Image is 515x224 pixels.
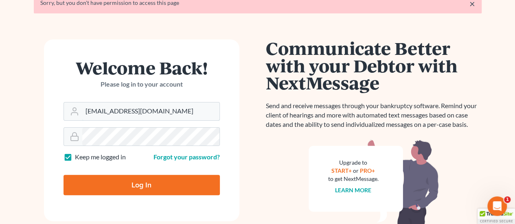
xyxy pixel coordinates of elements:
input: Log In [64,175,220,195]
div: Upgrade to [328,159,379,167]
h1: Communicate Better with your Debtor with NextMessage [266,39,482,91]
a: Learn more [335,187,371,194]
p: Send and receive messages through your bankruptcy software. Remind your client of hearings and mo... [266,101,482,129]
iframe: Intercom live chat [487,196,507,216]
p: Please log in to your account [64,80,220,89]
label: Keep me logged in [75,152,126,162]
span: 1 [504,196,511,203]
input: Email Address [82,102,219,120]
a: START+ [331,167,352,174]
div: to get NextMessage. [328,175,379,183]
span: or [353,167,359,174]
h1: Welcome Back! [64,59,220,76]
a: PRO+ [360,167,375,174]
a: Forgot your password? [153,153,220,161]
div: TrustedSite Certified [478,209,515,224]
